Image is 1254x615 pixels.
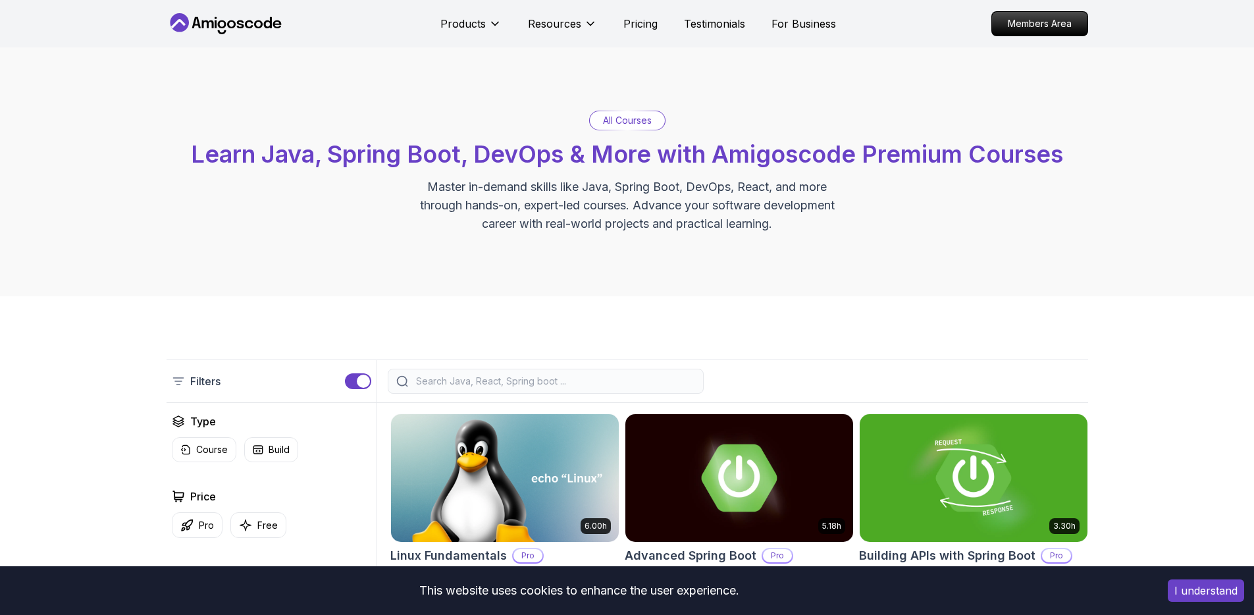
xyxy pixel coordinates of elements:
button: Products [440,16,502,42]
button: Free [230,512,286,538]
p: Members Area [992,12,1087,36]
a: Building APIs with Spring Boot card3.30hBuilding APIs with Spring BootProLearn to build robust, s... [859,414,1088,608]
h2: Type [190,414,216,429]
p: Course [196,443,228,456]
a: Members Area [991,11,1088,36]
a: Testimonials [684,16,745,32]
img: Building APIs with Spring Boot card [860,414,1087,542]
span: Learn Java, Spring Boot, DevOps & More with Amigoscode Premium Courses [191,140,1063,169]
img: Advanced Spring Boot card [625,414,853,542]
button: Accept cookies [1168,579,1244,602]
input: Search Java, React, Spring boot ... [413,375,695,388]
a: For Business [771,16,836,32]
a: Advanced Spring Boot card5.18hAdvanced Spring BootProDive deep into Spring Boot with our advanced... [625,414,854,608]
h2: Price [190,489,216,504]
button: Course [172,437,236,462]
p: Pro [1042,549,1071,562]
a: Pricing [623,16,658,32]
p: 5.18h [822,521,841,531]
p: 3.30h [1053,521,1076,531]
a: Linux Fundamentals card6.00hLinux FundamentalsProLearn the fundamentals of Linux and how to use t... [390,414,619,595]
p: Pro [763,549,792,562]
p: Resources [528,16,581,32]
p: Pro [199,519,214,532]
div: This website uses cookies to enhance the user experience. [10,576,1148,605]
p: All Courses [603,114,652,127]
p: Products [440,16,486,32]
button: Resources [528,16,597,42]
button: Pro [172,512,222,538]
img: Linux Fundamentals card [391,414,619,542]
h2: Instructors [193,564,245,580]
h2: Advanced Spring Boot [625,547,756,565]
p: Free [257,519,278,532]
h2: Linux Fundamentals [390,547,507,565]
button: Build [244,437,298,462]
p: Master in-demand skills like Java, Spring Boot, DevOps, React, and more through hands-on, expert-... [406,178,849,233]
p: 6.00h [585,521,607,531]
p: Build [269,443,290,456]
p: Filters [190,373,221,389]
p: Pro [513,549,542,562]
h2: Building APIs with Spring Boot [859,547,1035,565]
